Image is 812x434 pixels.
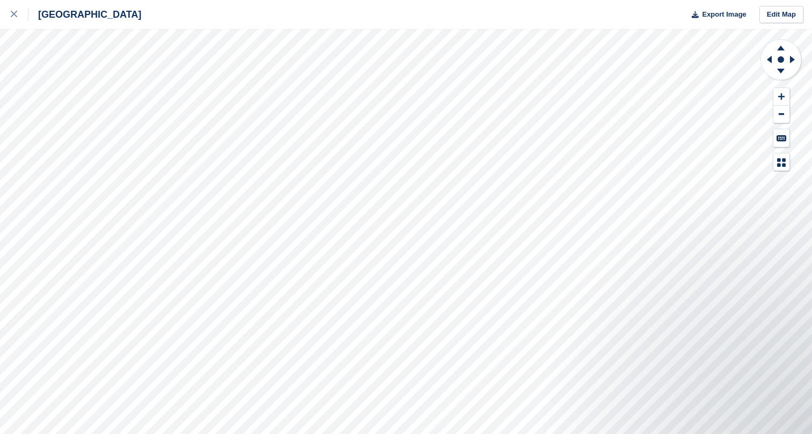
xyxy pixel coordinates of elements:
[773,129,789,147] button: Keyboard Shortcuts
[773,88,789,106] button: Zoom In
[685,6,746,24] button: Export Image
[28,8,141,21] div: [GEOGRAPHIC_DATA]
[702,9,746,20] span: Export Image
[759,6,803,24] a: Edit Map
[773,153,789,171] button: Map Legend
[773,106,789,123] button: Zoom Out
